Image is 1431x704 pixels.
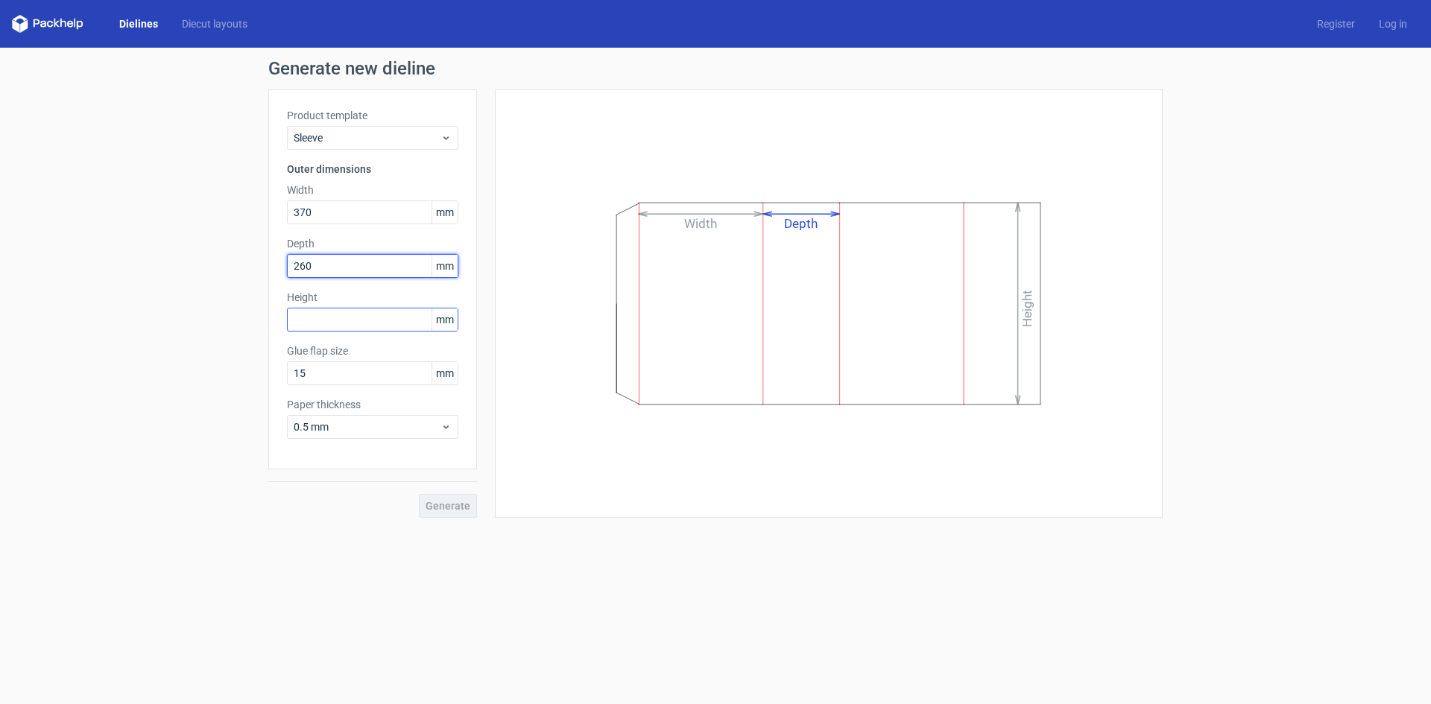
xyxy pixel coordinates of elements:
label: Glue flap size [287,343,458,358]
text: Depth [785,216,818,231]
a: Register [1305,16,1367,31]
span: mm [432,308,458,331]
span: Sleeve [294,130,440,145]
label: Product template [287,108,458,123]
a: Diecut layouts [170,16,259,31]
span: mm [432,255,458,277]
h3: Outer dimensions [287,162,458,177]
text: Width [685,216,718,231]
a: Log in [1367,16,1419,31]
label: Paper thickness [287,397,458,412]
text: Height [1020,290,1035,327]
span: 0.5 mm [294,419,440,434]
label: Depth [287,236,458,251]
h1: Generate new dieline [268,60,1163,77]
label: Height [287,290,458,305]
label: Width [287,183,458,197]
a: Dielines [107,16,170,31]
span: mm [432,362,458,384]
span: mm [432,201,458,223]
